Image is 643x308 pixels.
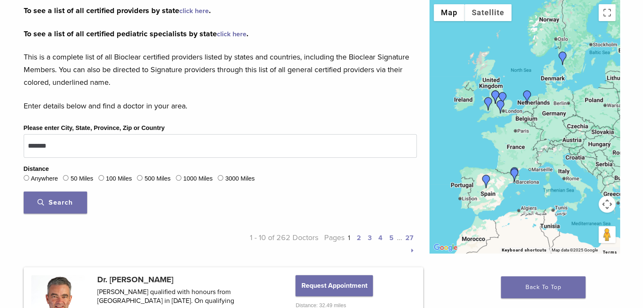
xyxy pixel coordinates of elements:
a: 2 [357,234,361,242]
button: Request Appointment [296,275,372,296]
a: Open this area in Google Maps (opens a new window) [432,242,460,253]
a: 3 [368,234,372,242]
label: 50 Miles [71,174,93,184]
p: Enter details below and find a doctor in your area. [24,100,417,112]
a: 5 [389,234,394,242]
strong: To see a list of all certified pediatric specialists by state . [24,29,249,38]
a: Terms (opens in new tab) [603,250,617,255]
div: Carmen Martin [479,175,493,188]
a: 4 [378,234,383,242]
a: 1 [348,234,350,242]
button: Show satellite imagery [465,4,512,21]
p: This is a complete list of all Bioclear certified providers listed by states and countries, inclu... [24,51,417,89]
div: Dr. Patricia Gatón [508,168,521,182]
div: Dr. Richard Brooks [494,100,507,113]
span: Map data ©2025 Google [552,248,598,252]
a: Back To Top [501,276,586,298]
button: Map camera controls [599,196,616,213]
p: Pages [318,231,417,257]
button: Toggle fullscreen view [599,4,616,21]
div: Dr. Claire Burgess [489,90,502,104]
button: Drag Pegman onto the map to open Street View [599,226,616,243]
button: Search [24,192,87,213]
legend: Distance [24,165,49,174]
div: Dr. Mercedes Robles-Medina [520,90,534,104]
span: Search [38,198,73,207]
p: 1 - 10 of 262 Doctors [220,231,319,257]
div: Dr. Johan Hagman [556,51,569,65]
a: click here [217,30,246,38]
div: Dr. Mark Vincent [482,97,495,111]
strong: To see a list of all certified providers by state . [24,6,211,15]
label: 3000 Miles [225,174,255,184]
a: 27 [405,234,413,242]
label: 500 Miles [145,174,171,184]
span: … [397,233,402,242]
div: Dr. Shuk Yin, Yip [496,92,509,105]
label: 1000 Miles [183,174,213,184]
label: 100 Miles [106,174,132,184]
img: Google [432,242,460,253]
label: Please enter City, State, Province, Zip or Country [24,124,165,133]
button: Keyboard shortcuts [502,247,547,253]
a: click here [179,7,209,15]
label: Anywhere [31,174,58,184]
div: Dr. Nadezwda Pinedo Piñango [508,167,521,181]
button: Show street map [434,4,465,21]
